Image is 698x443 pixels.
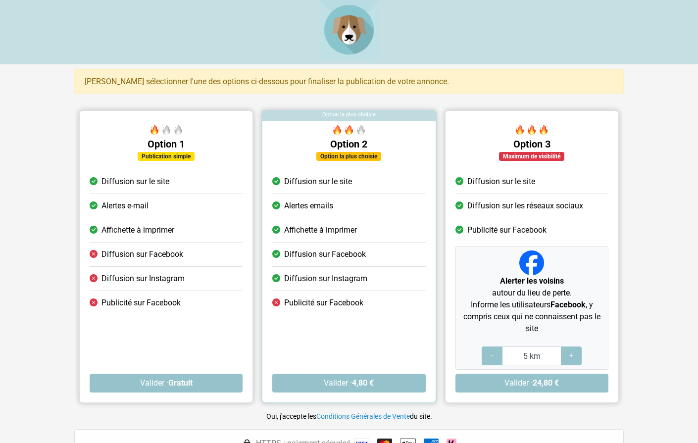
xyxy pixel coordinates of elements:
[101,176,169,188] span: Diffusion sur le site
[352,378,374,388] strong: 4,80 €
[467,200,583,212] span: Diffusion sur les réseaux sociaux
[467,176,535,188] span: Diffusion sur le site
[90,138,243,150] h5: Option 1
[266,412,432,420] small: Oui, j'accepte les du site.
[460,299,604,335] p: Informe les utilisateurs , y compris ceux qui ne connaissent pas le site
[262,111,435,121] div: Option la plus choisie
[284,273,367,285] span: Diffusion sur Instagram
[138,152,195,161] div: Publication simple
[316,412,410,420] a: Conditions Générales de Vente
[519,250,544,275] img: Facebook
[101,248,183,260] span: Diffusion sur Facebook
[316,152,381,161] div: Option la plus choisie
[74,69,624,94] div: [PERSON_NAME] sélectionner l'une des options ci-dessous pour finaliser la publication de votre an...
[460,275,604,299] p: autour du lieu de perte.
[455,138,608,150] h5: Option 3
[101,224,174,236] span: Affichette à imprimer
[550,300,586,309] strong: Facebook
[500,276,564,286] strong: Alerter les voisins
[284,248,366,260] span: Diffusion sur Facebook
[101,273,185,285] span: Diffusion sur Instagram
[533,378,559,388] strong: 24,80 €
[168,378,193,388] strong: Gratuit
[455,374,608,393] button: Valider ·24,80 €
[101,200,149,212] span: Alertes e-mail
[272,374,425,393] button: Valider ·4,80 €
[101,297,181,309] span: Publicité sur Facebook
[499,152,564,161] div: Maximum de visibilité
[284,200,333,212] span: Alertes emails
[284,224,357,236] span: Affichette à imprimer
[284,176,352,188] span: Diffusion sur le site
[284,297,363,309] span: Publicité sur Facebook
[272,138,425,150] h5: Option 2
[90,374,243,393] button: Valider ·Gratuit
[467,224,547,236] span: Publicité sur Facebook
